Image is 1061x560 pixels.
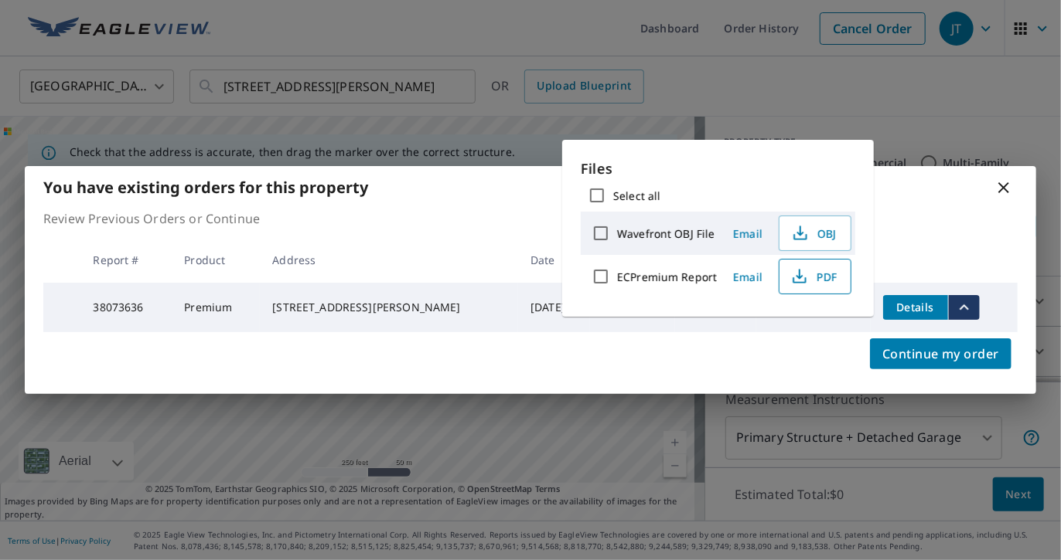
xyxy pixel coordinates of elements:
th: Product [172,237,260,283]
td: 38073636 [80,283,172,332]
label: Wavefront OBJ File [617,226,715,241]
button: Email [723,265,773,289]
button: Continue my order [870,338,1012,369]
label: Select all [613,188,660,203]
th: Date [518,237,590,283]
button: detailsBtn-38073636 [883,295,948,320]
button: Email [723,222,773,246]
span: Continue my order [882,343,999,365]
span: PDF [789,267,838,286]
span: OBJ [789,224,838,243]
span: Details [892,300,939,314]
th: Report # [80,237,172,283]
b: You have existing orders for this property [43,177,368,198]
label: ECPremium Report [617,270,717,284]
div: [STREET_ADDRESS][PERSON_NAME] [272,300,506,315]
button: filesDropdownBtn-38073636 [948,295,980,320]
button: PDF [779,259,851,294]
p: Files [581,158,855,179]
span: Email [729,226,766,241]
button: OBJ [779,216,851,251]
th: Address [260,237,518,283]
span: Email [729,270,766,284]
p: Review Previous Orders or Continue [43,209,1018,228]
td: Premium [172,283,260,332]
td: [DATE] [518,283,590,332]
